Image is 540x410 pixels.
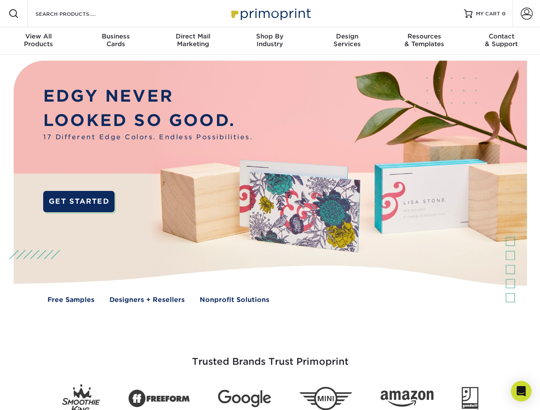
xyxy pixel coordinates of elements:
a: Resources& Templates [386,27,463,55]
span: Design [309,32,386,40]
div: Cards [77,32,154,48]
img: Primoprint [227,4,313,23]
span: Business [77,32,154,40]
span: 17 Different Edge Colors. Endless Possibilities. [43,132,253,142]
div: Services [309,32,386,48]
a: Designers + Resellers [109,295,185,305]
h3: Trusted Brands Trust Primoprint [20,336,520,378]
span: 0 [502,11,506,17]
a: Free Samples [47,295,94,305]
div: & Support [463,32,540,48]
a: BusinessCards [77,27,154,55]
div: Marketing [154,32,231,48]
a: Shop ByIndustry [231,27,308,55]
span: Contact [463,32,540,40]
p: LOOKED SO GOOD. [43,108,253,133]
span: Resources [386,32,463,40]
a: Nonprofit Solutions [200,295,269,305]
span: Direct Mail [154,32,231,40]
div: Industry [231,32,308,48]
div: & Templates [386,32,463,48]
img: Goodwill [462,387,478,410]
a: GET STARTED [43,191,115,212]
img: Google [218,390,271,407]
img: Amazon [381,391,434,407]
a: DesignServices [309,27,386,55]
div: Open Intercom Messenger [511,381,531,401]
a: Direct MailMarketing [154,27,231,55]
p: EDGY NEVER [43,84,253,108]
a: Contact& Support [463,27,540,55]
span: Shop By [231,32,308,40]
span: MY CART [476,10,500,18]
input: SEARCH PRODUCTS..... [35,9,118,19]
